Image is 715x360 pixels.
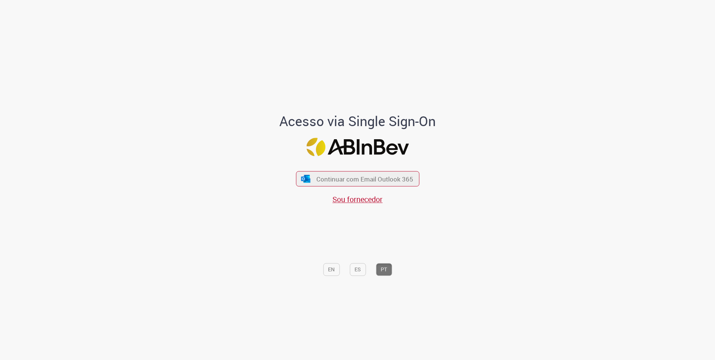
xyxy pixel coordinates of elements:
button: EN [323,263,340,276]
button: PT [376,263,392,276]
img: Logo ABInBev [306,138,409,156]
button: ícone Azure/Microsoft 360 Continuar com Email Outlook 365 [296,171,419,186]
a: Sou fornecedor [332,195,383,205]
img: ícone Azure/Microsoft 360 [301,175,311,183]
h1: Acesso via Single Sign-On [254,114,461,129]
span: Continuar com Email Outlook 365 [316,175,413,183]
button: ES [350,263,366,276]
